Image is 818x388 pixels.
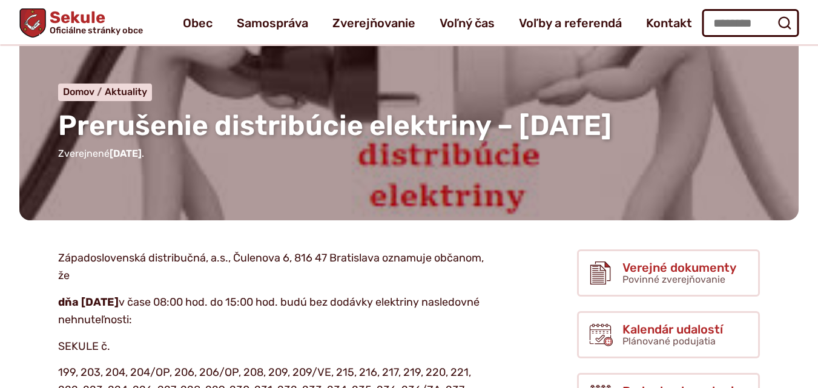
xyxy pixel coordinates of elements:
span: Plánované podujatia [622,335,716,347]
p: Zverejnené . [58,146,760,162]
a: Logo Sekule, prejsť na domovskú stránku. [19,8,142,38]
a: Kontakt [646,6,692,40]
span: Kalendár udalostí [622,323,723,336]
span: Povinné zverejňovanie [622,274,725,285]
img: Prejsť na domovskú stránku [19,8,45,38]
span: Verejné dokumenty [622,261,736,274]
a: Samospráva [237,6,308,40]
a: Obec [183,6,213,40]
span: Sekule [45,10,142,35]
a: Voľby a referendá [519,6,622,40]
a: Aktuality [105,86,147,97]
span: Oficiálne stránky obce [50,26,143,35]
a: Verejné dokumenty Povinné zverejňovanie [577,249,760,297]
a: Kalendár udalostí Plánované podujatia [577,311,760,358]
a: Zverejňovanie [332,6,415,40]
span: [DATE] [110,148,142,159]
a: Voľný čas [440,6,495,40]
span: Domov [63,86,94,97]
p: v čase 08:00 hod. do 15:00 hod. budú bez dodávky elektriny nasledovné nehnuteľnosti: [58,294,488,329]
p: SEKULE č. [58,338,488,356]
strong: dňa [DATE] [58,295,119,309]
span: Prerušenie distribúcie elektriny – [DATE] [58,109,612,142]
p: Západoslovenská distribučná, a.s., Čulenova 6, 816 47 Bratislava oznamuje občanom, že [58,249,488,285]
a: Domov [63,86,105,97]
